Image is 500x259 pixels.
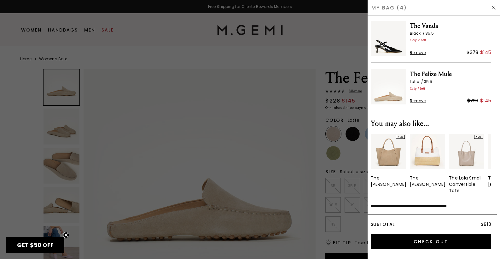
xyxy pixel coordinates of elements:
[410,134,445,194] div: 2 / 5
[371,234,491,249] input: Check Out
[371,21,406,56] img: The Vanda
[6,237,64,253] div: GET $50 OFFClose teaser
[410,86,425,91] span: Only 1 Left
[480,97,491,104] div: $145
[424,79,432,84] span: 35.5
[474,135,483,139] div: NEW
[371,69,406,104] img: The Felize Mule
[467,49,478,56] div: $378
[426,31,434,36] span: 35.5
[480,49,491,56] div: $145
[410,98,426,103] span: Remove
[410,134,445,187] a: The [PERSON_NAME]
[410,79,424,84] span: Latte
[410,134,445,169] img: 7236909629499_01_Main_New_TheBarbara_WhiteAndNatural_Raffia_290x387_crop_center.jpg
[371,175,406,187] div: The [PERSON_NAME]
[371,134,406,194] div: 1 / 5
[481,221,491,227] span: $610
[449,134,484,169] img: 7397617238075_01_Main_New_TheLolaSmall_Oatmeal_Leather_f873576f-2ba1-4df7-912e-43f5179de77f_290x3...
[410,38,426,43] span: Only 2 Left
[371,134,406,187] a: NEWThe [PERSON_NAME]
[63,232,69,238] button: Close teaser
[410,50,426,55] span: Remove
[491,5,496,10] img: Hide Drawer
[467,97,478,104] div: $228
[371,119,491,129] div: You may also like...
[449,175,484,194] div: The Lola Small Convertible Tote
[410,69,491,79] span: The Felize Mule
[410,31,426,36] span: Black
[396,135,405,139] div: NEW
[17,241,54,249] span: GET $50 OFF
[449,134,484,194] a: NEWThe Lola Small Convertible Tote
[449,134,484,194] div: 3 / 5
[410,21,491,31] span: The Vanda
[410,175,445,187] div: The [PERSON_NAME]
[371,221,394,227] span: Subtotal
[371,134,406,169] img: 7396704321595_01_Main_New_TheUrsula_Saddle_Suede_b7d4ece9-e509-4f3c-a233-e40ff8b742cc_290x387_cro...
